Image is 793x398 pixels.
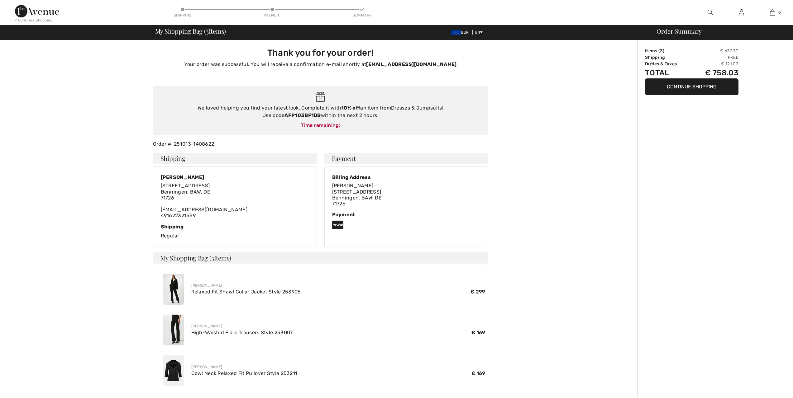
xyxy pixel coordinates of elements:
td: Total [645,67,690,78]
h4: My Shopping Bag ( Items) [153,252,488,264]
td: Shipping [645,54,690,61]
div: [PERSON_NAME] [191,323,485,329]
h3: Thank you for your order! [157,48,485,58]
span: [PERSON_NAME] [332,183,374,189]
a: Relaxed Fit Shawl Collar Jacket Style 253905 [191,289,301,295]
div: [PERSON_NAME] [191,364,485,370]
span: 3 [206,26,209,35]
div: Billing Address [332,174,382,180]
div: Time remaining: [159,122,482,129]
div: We loved helping you find your latest look. Complete it with an item from ! Use code within the n... [159,104,482,119]
div: Order Summary [649,28,789,34]
div: [EMAIL_ADDRESS][DOMAIN_NAME] 491622321559 [161,183,247,218]
img: My Info [739,9,744,16]
div: Payment [332,212,480,218]
span: € 169 [471,370,485,377]
span: [STREET_ADDRESS] Benningen, BAW, DE 71726 [161,183,210,200]
img: My Bag [770,9,775,16]
span: EUR [451,30,471,35]
img: Cowl Neck Relaxed Fit Pullover Style 253211 [163,355,184,386]
img: Relaxed Fit Shawl Collar Jacket Style 253905 [163,274,184,305]
div: Order #: 251013-1408622 [149,140,492,148]
div: Shipping [161,224,309,230]
span: € 169 [471,329,485,336]
div: Shipping [173,12,192,18]
h4: Shipping [153,153,317,164]
img: search the website [708,9,713,16]
strong: [EMAIL_ADDRESS][DOMAIN_NAME] [366,61,456,67]
div: < Continue Shopping [15,17,53,23]
span: 3 [211,254,214,262]
button: Continue Shopping [645,78,738,95]
img: Gift.svg [316,92,325,102]
div: Payment [263,12,282,18]
td: € 637.00 [690,48,738,54]
a: Sign In [734,9,749,16]
td: € 121.03 [690,61,738,67]
a: High-Waisted Flare Trousers Style 253007 [191,330,293,335]
a: Cowl Neck Relaxed Fit Pullover Style 253211 [191,370,298,376]
img: 1ère Avenue [15,5,59,17]
img: High-Waisted Flare Trousers Style 253007 [163,315,184,345]
h4: Payment [324,153,488,164]
div: [PERSON_NAME] [191,283,485,288]
strong: 10% off [341,105,360,111]
td: € 758.03 [690,67,738,78]
td: Duties & Taxes [645,61,690,67]
img: Euro [451,30,461,35]
span: 0 [778,10,781,15]
div: [PERSON_NAME] [161,174,247,180]
td: Items ( ) [645,48,690,54]
span: EN [475,30,483,35]
div: Summary [353,12,371,18]
a: Dresses & Jumpsuits [391,105,442,111]
a: 0 [757,9,788,16]
div: Regular [161,224,309,240]
strong: AFP103BF1DB [284,112,321,118]
span: [STREET_ADDRESS] Benningen, BAW, DE 71726 [332,189,382,207]
span: My Shopping Bag ( Items) [155,28,226,34]
span: € 299 [471,288,485,296]
span: 3 [660,48,663,54]
td: Free [690,54,738,61]
p: Your order was successful. You will receive a confirmation e-mail shortly at [157,61,485,68]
